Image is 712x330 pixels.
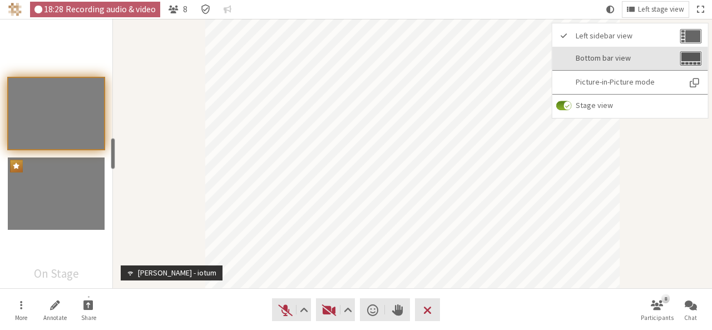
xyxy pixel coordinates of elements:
button: Start annotating shared screen [39,295,71,325]
button: Raise hand [385,298,410,321]
span: Annotate [43,314,67,321]
span: Chat [684,314,697,321]
span: Stage view [576,101,703,110]
span: Picture-in-Picture mode [576,78,680,86]
button: Open participant list [641,295,673,325]
button: Start video (Alt+V) [316,298,355,321]
button: Open menu [6,295,37,325]
button: Using system theme [602,2,619,17]
span: 18:28 [44,4,63,14]
button: Leave meeting [415,298,440,321]
button: Bottom bar view [552,47,708,70]
button: Audio settings [296,298,310,321]
span: More [15,314,27,321]
span: 8 [183,4,187,14]
button: Left sidebar view [552,23,708,47]
button: Fullscreen [693,2,708,17]
span: Left stage view [638,6,684,14]
label: See only the speakers when watching presentations [552,95,708,118]
button: Conversation [219,2,236,17]
button: Video setting [341,298,355,321]
section: Participant [113,19,712,288]
img: Bottom bar view [679,51,702,66]
span: Bottom bar view [576,54,678,62]
div: Meeting details Encryption enabled [196,2,215,17]
button: Open chat [675,295,706,325]
img: Iotum [8,3,22,16]
button: Open menu [622,2,689,17]
button: Start sharing [73,295,104,325]
div: resize [111,138,115,169]
div: Audio & video [30,2,161,17]
img: Left sidebar view [679,28,702,44]
span: Participants [641,314,674,321]
span: Share [81,314,96,321]
button: Send a reaction [360,298,385,321]
div: [PERSON_NAME] - iotum [134,267,220,279]
span: Recording audio & video [66,4,156,14]
button: Open participant list [164,2,192,17]
span: Left sidebar view [576,32,678,40]
div: 8 [661,294,670,303]
button: Picture-in-Picture mode [552,71,708,94]
button: Unmute (Alt+A) [272,298,311,321]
